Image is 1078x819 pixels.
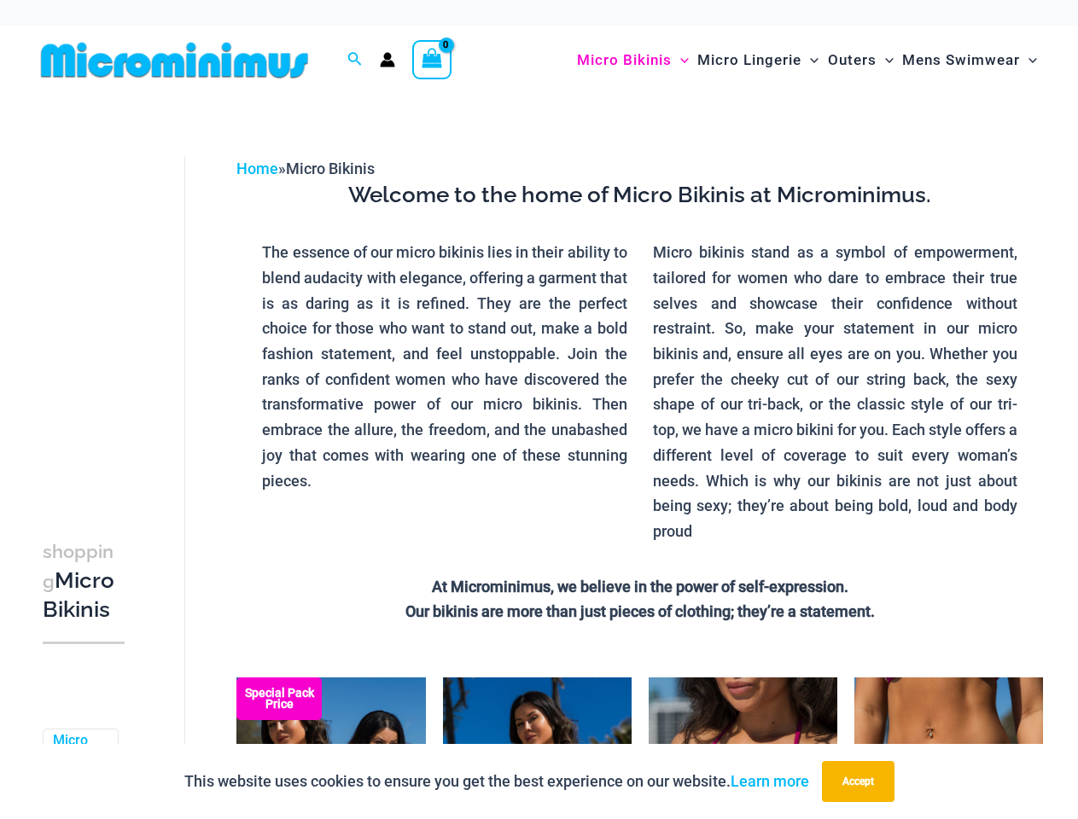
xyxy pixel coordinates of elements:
[412,40,452,79] a: View Shopping Cart, empty
[577,38,672,82] span: Micro Bikinis
[286,160,375,177] span: Micro Bikinis
[653,240,1017,543] p: Micro bikinis stand as a symbol of empowerment, tailored for women who dare to embrace their true...
[249,181,1030,210] h3: Welcome to the home of Micro Bikinis at Microminimus.
[34,41,315,79] img: MM SHOP LOGO FLAT
[432,578,848,595] strong: At Microminimus, we believe in the power of self-expression.
[824,34,898,86] a: OutersMenu ToggleMenu Toggle
[236,688,322,710] b: Special Pack Price
[573,34,693,86] a: Micro BikinisMenu ToggleMenu Toggle
[43,142,196,484] iframe: TrustedSite Certified
[822,761,894,802] button: Accept
[236,160,375,177] span: »
[380,52,395,67] a: Account icon link
[828,38,877,82] span: Outers
[53,732,105,785] a: Micro Bikini Tops
[693,34,823,86] a: Micro LingerieMenu ToggleMenu Toggle
[902,38,1020,82] span: Mens Swimwear
[731,772,809,790] a: Learn more
[347,49,363,71] a: Search icon link
[262,240,626,493] p: The essence of our micro bikinis lies in their ability to blend audacity with elegance, offering ...
[43,541,114,592] span: shopping
[672,38,689,82] span: Menu Toggle
[570,32,1044,89] nav: Site Navigation
[898,34,1041,86] a: Mens SwimwearMenu ToggleMenu Toggle
[697,38,801,82] span: Micro Lingerie
[43,537,125,624] h3: Micro Bikinis
[877,38,894,82] span: Menu Toggle
[801,38,819,82] span: Menu Toggle
[236,160,278,177] a: Home
[184,769,809,794] p: This website uses cookies to ensure you get the best experience on our website.
[1020,38,1037,82] span: Menu Toggle
[405,602,875,620] strong: Our bikinis are more than just pieces of clothing; they’re a statement.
